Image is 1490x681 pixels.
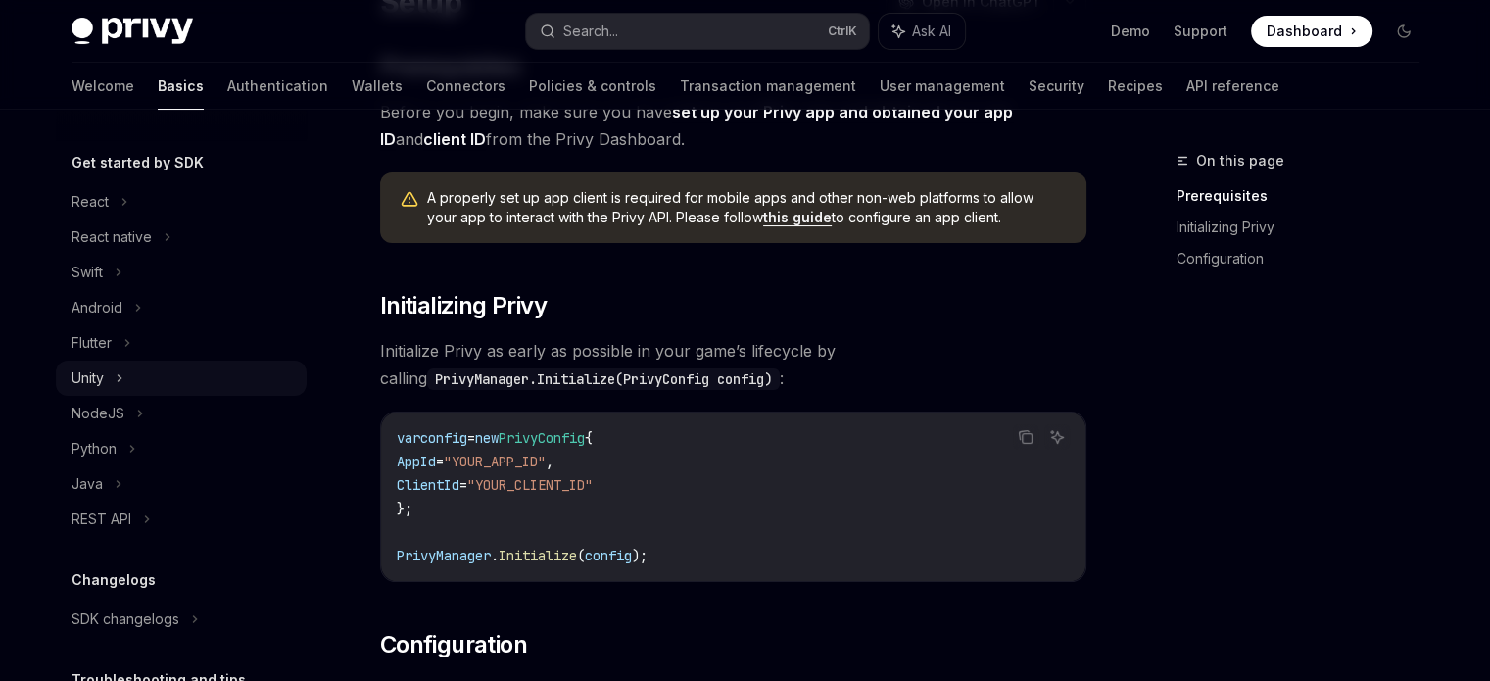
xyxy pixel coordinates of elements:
[397,429,420,447] span: var
[459,476,467,494] span: =
[912,22,951,41] span: Ask AI
[1108,63,1163,110] a: Recipes
[467,476,593,494] span: "YOUR_CLIENT_ID"
[72,568,156,592] h5: Changelogs
[1388,16,1419,47] button: Toggle dark mode
[763,209,832,226] a: this guide
[72,608,179,631] div: SDK changelogs
[72,63,134,110] a: Welcome
[1267,22,1342,41] span: Dashboard
[1013,424,1038,450] button: Copy the contents from the code block
[475,429,499,447] span: new
[427,368,780,390] code: PrivyManager.Initialize(PrivyConfig config)
[72,402,124,425] div: NodeJS
[467,429,475,447] span: =
[585,429,593,447] span: {
[1177,243,1435,274] a: Configuration
[400,190,419,210] svg: Warning
[72,472,103,496] div: Java
[499,547,577,564] span: Initialize
[397,453,436,470] span: AppId
[1177,212,1435,243] a: Initializing Privy
[529,63,656,110] a: Policies & controls
[158,63,204,110] a: Basics
[423,129,486,150] a: client ID
[499,429,585,447] span: PrivyConfig
[1044,424,1070,450] button: Ask AI
[227,63,328,110] a: Authentication
[380,290,547,321] span: Initializing Privy
[397,476,459,494] span: ClientId
[72,331,112,355] div: Flutter
[563,20,618,43] div: Search...
[632,547,648,564] span: );
[72,18,193,45] img: dark logo
[680,63,856,110] a: Transaction management
[436,453,444,470] span: =
[1251,16,1372,47] a: Dashboard
[426,63,505,110] a: Connectors
[72,437,117,461] div: Python
[1029,63,1084,110] a: Security
[352,63,403,110] a: Wallets
[397,547,491,564] span: PrivyManager
[828,24,857,39] span: Ctrl K
[380,629,527,660] span: Configuration
[444,453,546,470] span: "YOUR_APP_ID"
[585,547,632,564] span: config
[420,429,467,447] span: config
[72,151,204,174] h5: Get started by SDK
[1111,22,1150,41] a: Demo
[880,63,1005,110] a: User management
[1174,22,1227,41] a: Support
[546,453,553,470] span: ,
[72,366,104,390] div: Unity
[72,261,103,284] div: Swift
[879,14,965,49] button: Ask AI
[72,296,122,319] div: Android
[380,337,1086,392] span: Initialize Privy as early as possible in your game’s lifecycle by calling :
[1196,149,1284,172] span: On this page
[1177,180,1435,212] a: Prerequisites
[397,500,412,517] span: };
[72,225,152,249] div: React native
[380,98,1086,153] span: Before you begin, make sure you have and from the Privy Dashboard.
[72,508,131,531] div: REST API
[491,547,499,564] span: .
[1186,63,1279,110] a: API reference
[72,190,109,214] div: React
[577,547,585,564] span: (
[427,188,1067,227] span: A properly set up app client is required for mobile apps and other non-web platforms to allow you...
[526,14,869,49] button: Search...CtrlK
